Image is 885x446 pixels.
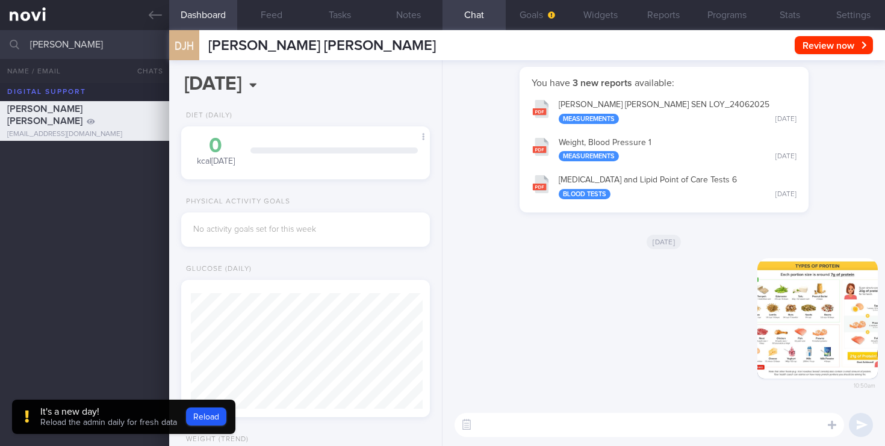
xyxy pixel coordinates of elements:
div: 0 [193,135,238,156]
div: kcal [DATE] [193,135,238,167]
button: Review now [795,36,873,54]
button: [PERSON_NAME] [PERSON_NAME] SEN LOY_24062025 Measurements [DATE] [526,92,803,130]
button: Chats [121,59,169,83]
button: [MEDICAL_DATA] and Lipid Point of Care Tests 6 Blood Tests [DATE] [526,167,803,205]
span: Reload the admin daily for fresh data [40,418,177,427]
button: Weight, Blood Pressure 1 Measurements [DATE] [526,130,803,168]
div: Weight, Blood Pressure 1 [559,138,796,162]
div: [MEDICAL_DATA] and Lipid Point of Care Tests 6 [559,175,796,199]
div: Measurements [559,114,619,124]
div: Physical Activity Goals [181,197,290,206]
div: [PERSON_NAME] [PERSON_NAME] SEN LOY_ 24062025 [559,100,796,124]
strong: 3 new reports [570,78,635,88]
span: [PERSON_NAME] [PERSON_NAME] [7,104,82,126]
div: [EMAIL_ADDRESS][DOMAIN_NAME] [7,130,162,139]
span: 10:50am [854,379,875,390]
div: No activity goals set for this week [193,225,418,235]
div: Measurements [559,151,619,161]
div: Diet (Daily) [181,111,232,120]
span: [PERSON_NAME] [PERSON_NAME] [208,39,436,53]
img: Photo by Sue-Anne [757,258,878,379]
button: Reload [186,407,226,426]
div: [DATE] [775,152,796,161]
div: It's a new day! [40,406,177,418]
div: Glucose (Daily) [181,265,252,274]
div: [DATE] [775,190,796,199]
div: DJH [166,23,202,69]
div: [DATE] [775,115,796,124]
span: [DATE] [647,235,681,249]
p: You have available: [532,77,796,89]
div: Blood Tests [559,189,610,199]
